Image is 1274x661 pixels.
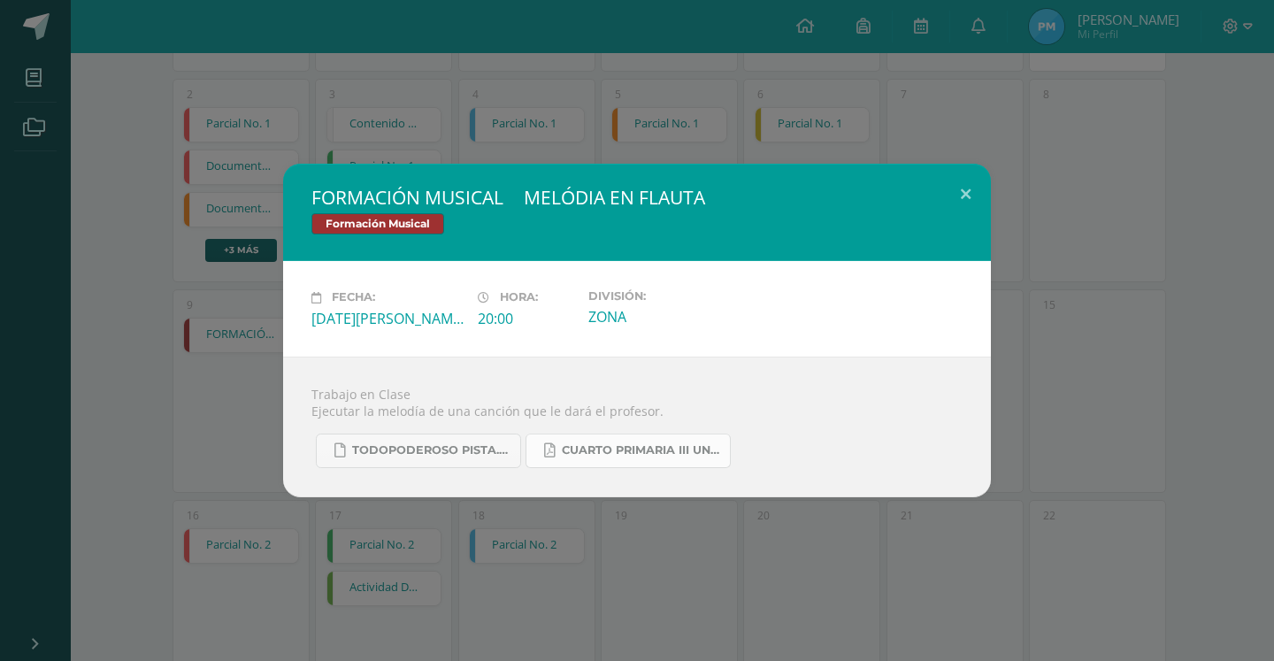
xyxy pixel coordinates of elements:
[352,443,511,457] span: TODOPODEROSO PISTA.wav
[588,307,741,327] div: ZONA
[332,291,375,304] span: Fecha:
[311,185,963,210] h2: FORMACIÓN MUSICAL  MELÓDIA EN FLAUTA
[316,434,521,468] a: TODOPODEROSO PISTA.wav
[940,164,991,224] button: Close (Esc)
[588,289,741,303] label: División:
[311,213,444,234] span: Formación Musical
[526,434,731,468] a: CUARTO PRIMARIA III UNIDAD.pdf
[562,443,721,457] span: CUARTO PRIMARIA III UNIDAD.pdf
[283,357,991,497] div: Trabajo en Clase Ejecutar la melodía de una canción que le dará el profesor.
[500,291,538,304] span: Hora:
[311,309,464,328] div: [DATE][PERSON_NAME]
[478,309,574,328] div: 20:00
